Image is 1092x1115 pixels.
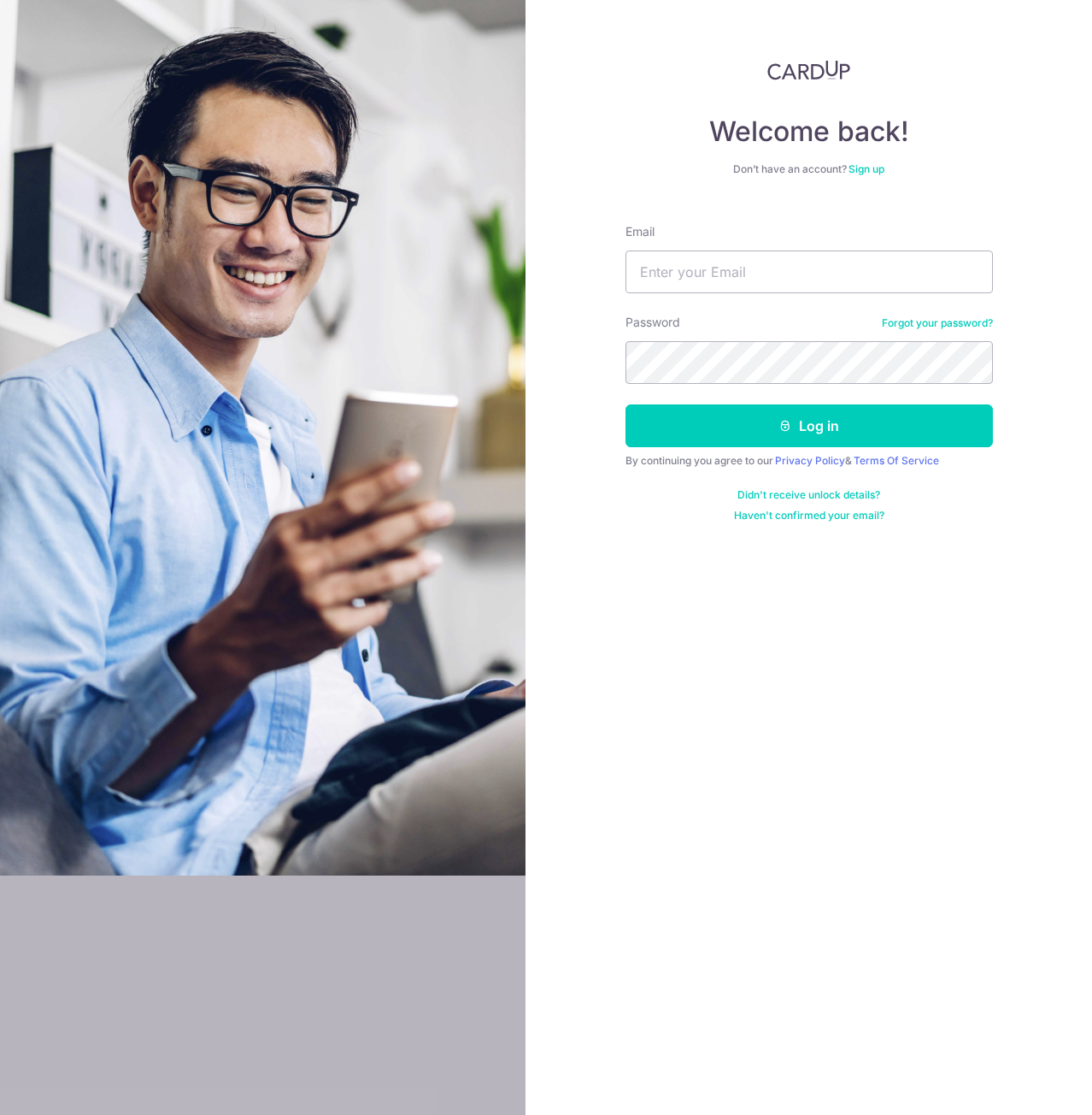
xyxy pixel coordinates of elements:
h4: Welcome back! [625,115,993,149]
a: Haven't confirmed your email? [734,509,884,522]
div: By continuing you agree to our & [625,454,993,468]
label: Email [625,223,655,240]
a: Sign up [848,162,884,175]
label: Password [625,314,680,331]
img: CardUp Logo [767,60,851,80]
a: Forgot your password? [882,316,993,330]
a: Terms Of Service [854,454,939,467]
button: Log in [625,404,993,447]
div: Don’t have an account? [625,162,993,176]
input: Enter your Email [625,251,993,293]
a: Privacy Policy [775,454,845,467]
a: Didn't receive unlock details? [737,488,880,502]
